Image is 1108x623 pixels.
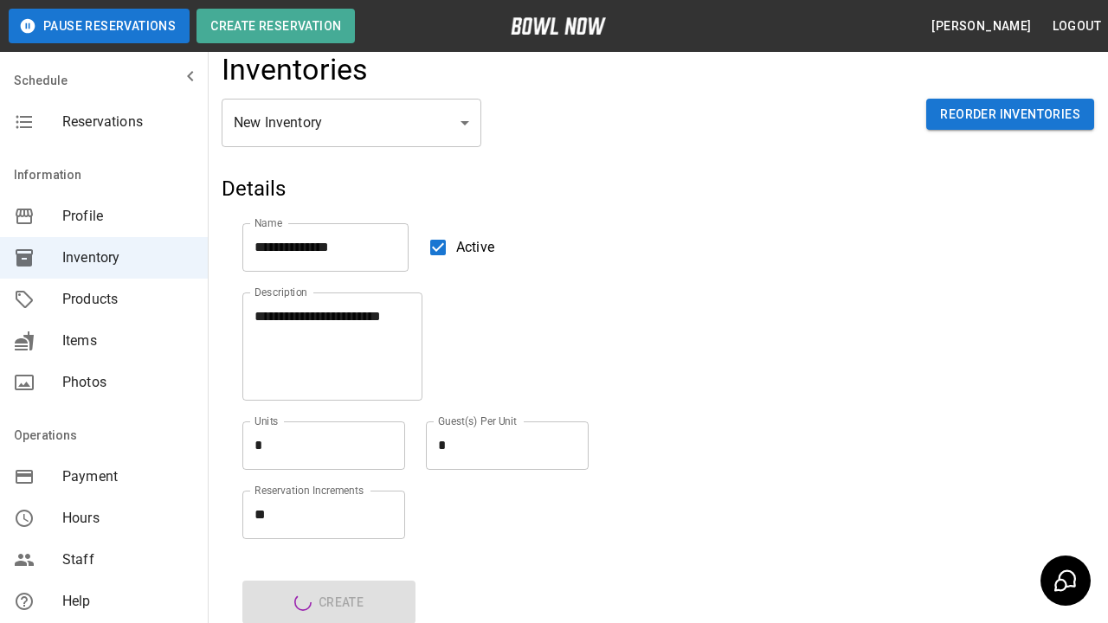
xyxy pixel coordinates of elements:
[924,10,1038,42] button: [PERSON_NAME]
[9,9,190,43] button: Pause Reservations
[1046,10,1108,42] button: Logout
[62,591,194,612] span: Help
[62,372,194,393] span: Photos
[62,247,194,268] span: Inventory
[196,9,355,43] button: Create Reservation
[62,206,194,227] span: Profile
[511,17,606,35] img: logo
[62,549,194,570] span: Staff
[926,99,1094,131] button: Reorder Inventories
[222,52,369,88] h4: Inventories
[62,508,194,529] span: Hours
[62,112,194,132] span: Reservations
[456,237,494,258] span: Active
[222,175,803,202] h5: Details
[62,289,194,310] span: Products
[62,331,194,351] span: Items
[222,99,481,147] div: New Inventory
[62,466,194,487] span: Payment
